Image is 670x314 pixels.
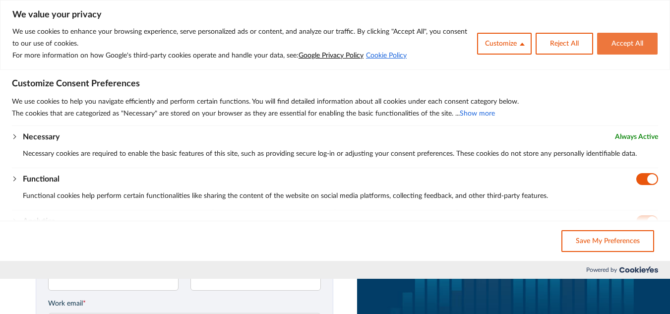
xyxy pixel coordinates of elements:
button: Necessary [23,131,60,143]
p: We use cookies to help you navigate efficiently and perform certain functions. You will find deta... [12,96,658,108]
p: For more information on how Google's third-party cookies operate and handle your data, see: [12,50,470,62]
label: Work email [48,299,321,309]
span: Always Active [615,131,658,143]
button: Reject All [536,33,593,55]
p: Necessary cookies are required to enable the basic features of this site, such as providing secur... [23,148,658,160]
p: Functional cookies help perform certain functionalities like sharing the content of the website o... [23,190,658,202]
button: Customize [477,33,532,55]
a: Cookie Policy [365,52,407,60]
button: Show more [460,108,495,120]
a: Google Privacy Policy [299,52,364,59]
button: Save My Preferences [561,230,654,252]
p: We value your privacy [12,9,658,21]
button: Accept All [597,33,658,55]
button: Functional [23,173,60,185]
span: Customize Consent Preferences [12,78,140,90]
input: Disable Functional [636,173,658,185]
p: The cookies that are categorized as "Necessary" are stored on your browser as they are essential ... [12,108,658,120]
img: Cookieyes logo [619,266,658,273]
p: We use cookies to enhance your browsing experience, serve personalized ads or content, and analyz... [12,26,470,50]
